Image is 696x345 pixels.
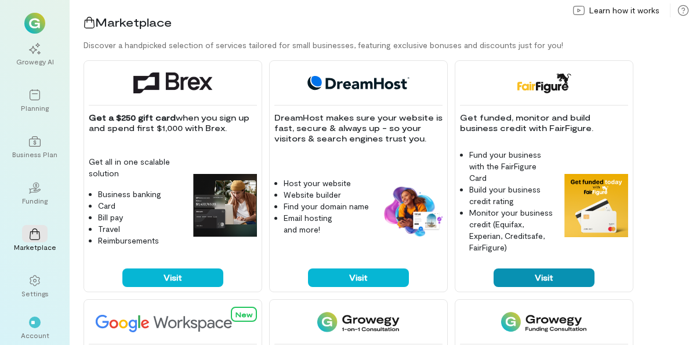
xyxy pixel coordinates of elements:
img: FairFigure feature [564,174,628,238]
li: Travel [98,223,184,235]
button: Visit [494,268,594,287]
a: Funding [14,173,56,215]
div: Planning [21,103,49,112]
button: Visit [308,268,409,287]
img: 1-on-1 Consultation [317,311,399,332]
div: Marketplace [14,242,56,252]
img: Brex [133,72,212,93]
img: Brex feature [193,174,257,238]
li: Find your domain name [284,201,369,212]
button: Visit [122,268,223,287]
span: New [235,310,252,318]
li: Build your business credit rating [469,184,555,207]
img: Google Workspace [89,311,259,332]
img: Funding Consultation [501,311,586,332]
p: Get all in one scalable solution [89,156,184,179]
li: Business banking [98,188,184,200]
a: Planning [14,80,56,122]
span: Learn how it works [589,5,659,16]
li: Bill pay [98,212,184,223]
a: Growegy AI [14,34,56,75]
img: DreamHost [303,72,414,93]
li: Card [98,200,184,212]
a: Marketplace [14,219,56,261]
div: Business Plan [12,150,57,159]
li: Reimbursements [98,235,184,246]
p: DreamHost makes sure your website is fast, secure & always up - so your visitors & search engines... [274,112,443,144]
p: Get funded, monitor and build business credit with FairFigure. [460,112,628,133]
strong: Get a $250 gift card [89,112,176,122]
a: Settings [14,266,56,307]
div: Funding [22,196,48,205]
p: when you sign up and spend first $1,000 with Brex. [89,112,257,133]
img: DreamHost feature [379,184,443,238]
li: Website builder [284,189,369,201]
a: Business Plan [14,126,56,168]
img: FairFigure [516,72,571,93]
div: Growegy AI [16,57,54,66]
li: Email hosting and more! [284,212,369,235]
span: Marketplace [95,15,172,29]
div: Discover a handpicked selection of services tailored for small businesses, featuring exclusive bo... [84,39,696,51]
div: Settings [21,289,49,298]
li: Monitor your business credit (Equifax, Experian, Creditsafe, FairFigure) [469,207,555,253]
li: Fund your business with the FairFigure Card [469,149,555,184]
li: Host your website [284,177,369,189]
div: Account [21,331,49,340]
